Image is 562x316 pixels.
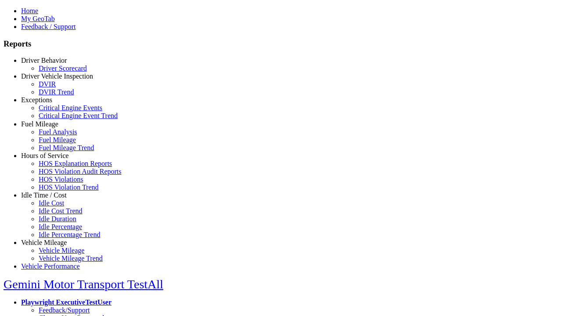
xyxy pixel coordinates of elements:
a: Idle Percentage [39,223,82,230]
a: Idle Cost Trend [39,207,83,215]
a: Fuel Analysis [39,128,77,136]
a: Safety Exceptions [39,120,90,127]
a: Fuel Mileage Trend [39,144,94,151]
a: Fuel Mileage [39,136,76,144]
a: Home [21,7,38,14]
a: Critical Engine Event Trend [39,112,118,119]
a: Idle Percentage Trend [39,231,100,238]
a: HOS Violation Trend [39,183,99,191]
a: HOS Explanation Reports [39,160,112,167]
a: Hours of Service [21,152,68,159]
a: Vehicle Mileage [39,247,84,254]
a: Feedback / Support [21,23,76,30]
a: DVIR [39,80,56,88]
a: Exceptions [21,96,52,104]
a: Gemini Motor Transport TestAll [4,277,163,291]
a: Driver Scorecard [39,65,87,72]
a: HOS Violation Audit Reports [39,168,122,175]
a: Feedback/Support [39,306,90,314]
a: Playwright ExecutiveTestUser [21,298,112,306]
h3: Reports [4,39,558,49]
a: Driver Behavior [21,57,67,64]
a: Idle Cost [39,199,64,207]
a: Critical Engine Events [39,104,102,111]
a: Driver Vehicle Inspection [21,72,93,80]
a: Fuel Mileage [21,120,58,128]
a: My GeoTab [21,15,55,22]
a: Idle Time / Cost [21,191,67,199]
a: DVIR Trend [39,88,74,96]
a: Idle Duration [39,215,76,223]
a: Vehicle Mileage [21,239,67,246]
a: Vehicle Performance [21,262,80,270]
a: HOS Violations [39,176,83,183]
a: Vehicle Mileage Trend [39,255,103,262]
